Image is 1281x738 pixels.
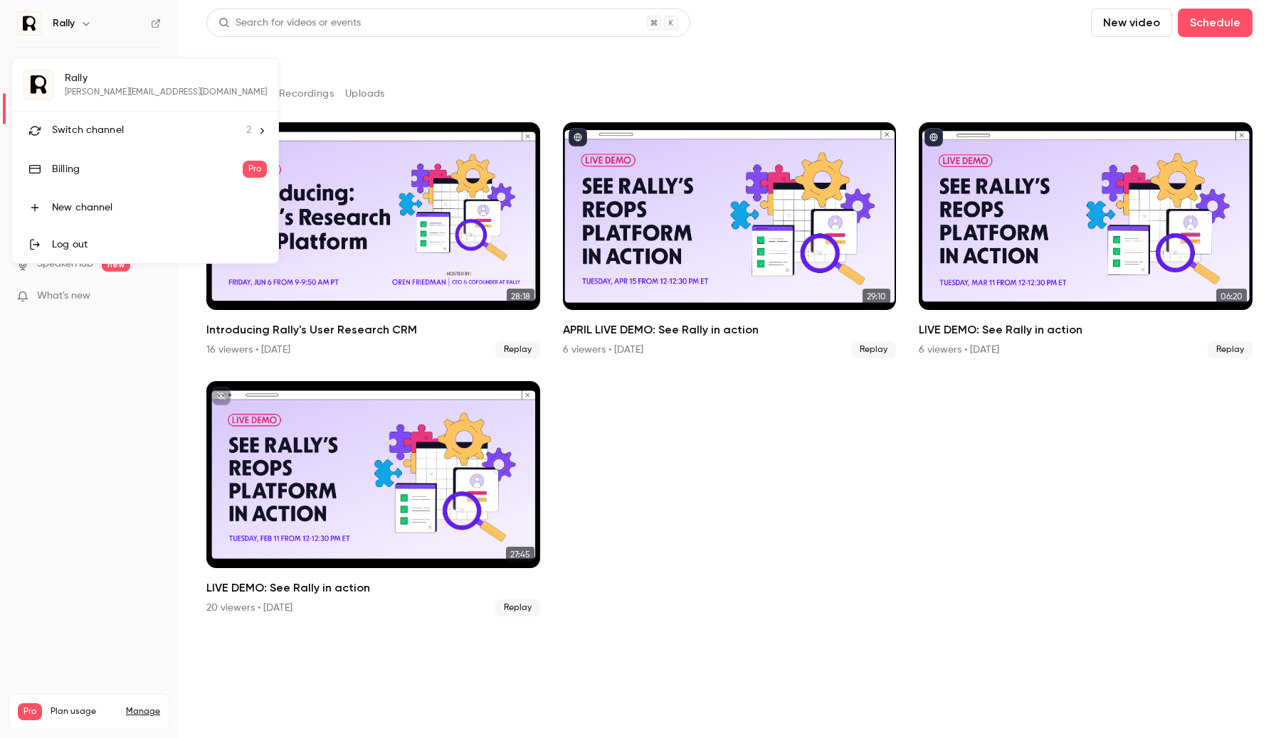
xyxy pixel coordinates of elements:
div: New channel [52,200,267,215]
span: Pro [243,161,267,178]
span: 2 [246,123,251,138]
div: Log out [52,237,267,252]
span: Switch channel [52,123,124,138]
div: Billing [52,162,243,176]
